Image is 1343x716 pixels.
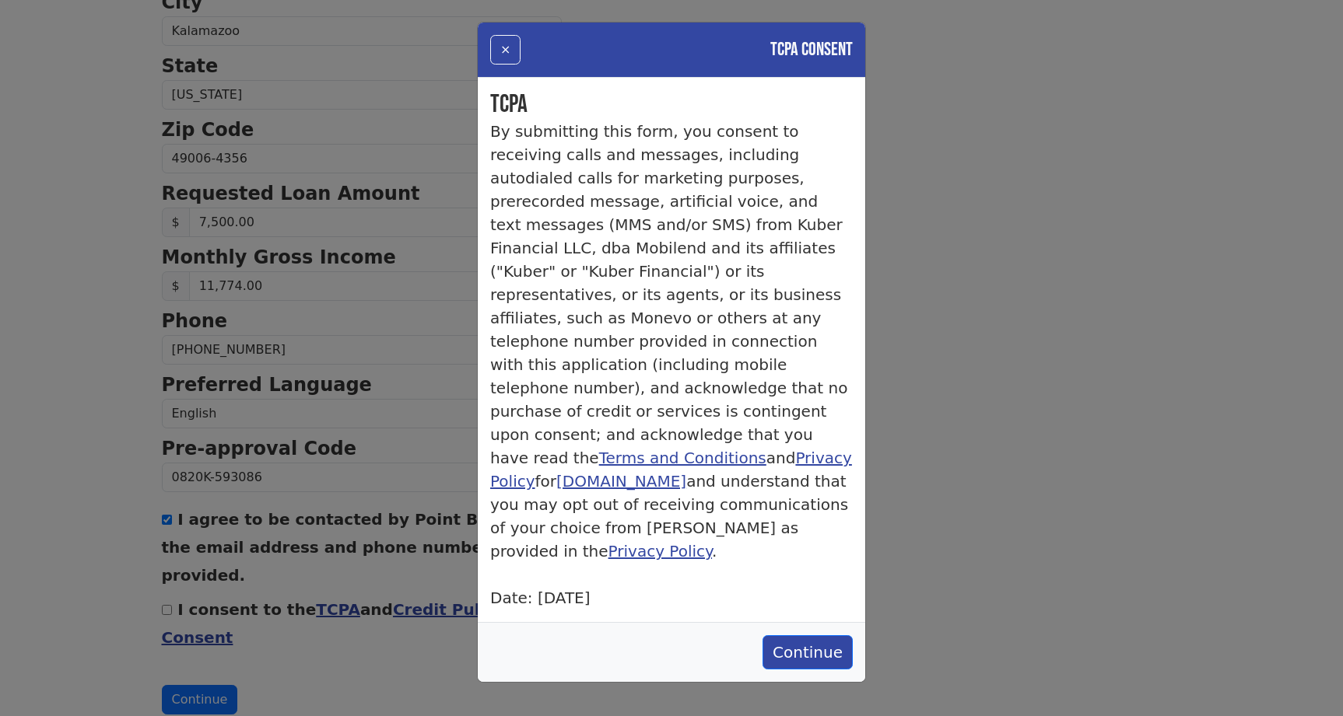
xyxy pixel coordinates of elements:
button: Continue [763,635,853,669]
bold: TCPA [490,89,528,120]
button: × [490,35,521,65]
a: Privacy Policy [608,542,712,561]
p: By submitting this form, you consent to receiving calls and messages, including autodialed calls ... [490,120,853,563]
p1: Date: [DATE] [490,589,591,607]
a: [DOMAIN_NAME] [556,472,686,491]
a: Terms and Conditions [599,449,766,467]
a: Privacy Policy [490,449,852,491]
h4: TCPA Consent [770,36,853,64]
